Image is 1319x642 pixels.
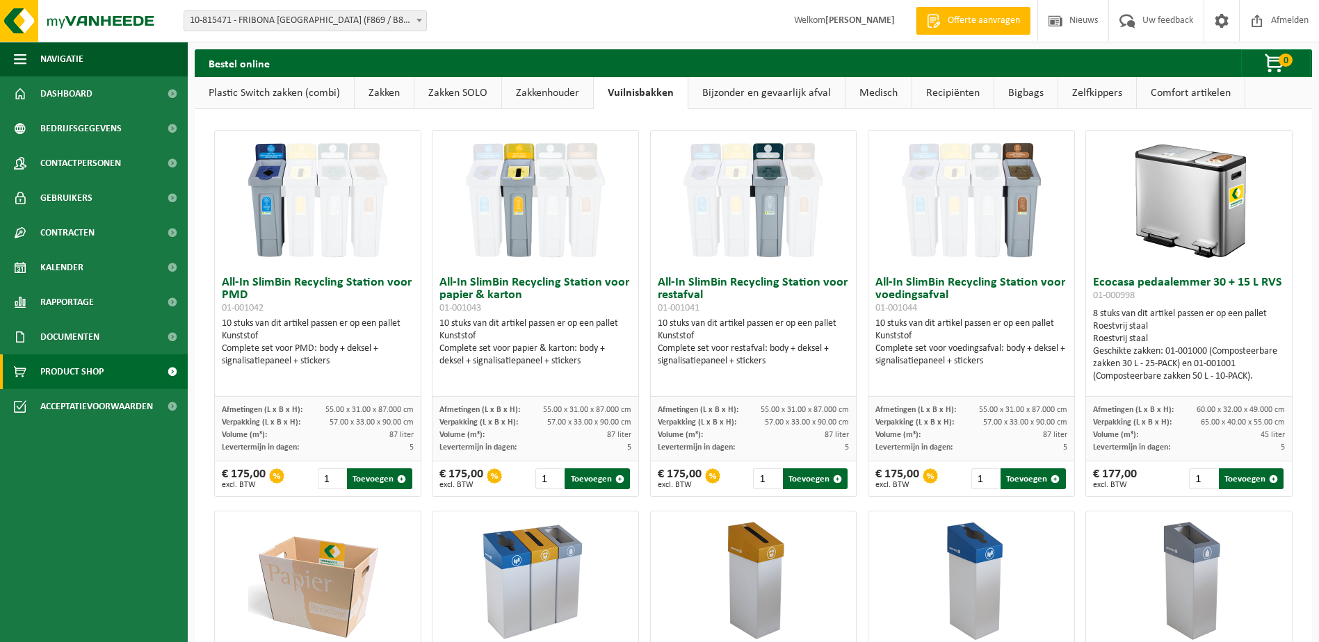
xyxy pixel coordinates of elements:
[439,406,520,414] span: Afmetingen (L x B x H):
[1281,443,1285,452] span: 5
[845,443,849,452] span: 5
[753,468,781,489] input: 1
[40,285,94,320] span: Rapportage
[439,343,631,368] div: Complete set voor papier & karton: body + deksel + signalisatiepaneel + stickers
[1093,333,1285,345] div: Roestvrij staal
[439,277,631,314] h3: All-In SlimBin Recycling Station voor papier & karton
[1093,308,1285,383] div: 8 stuks van dit artikel passen er op een pallet
[658,318,850,368] div: 10 stuks van dit artikel passen er op een pallet
[607,431,631,439] span: 87 liter
[547,418,631,427] span: 57.00 x 33.00 x 90.00 cm
[40,215,95,250] span: Contracten
[1063,443,1067,452] span: 5
[658,481,702,489] span: excl. BTW
[658,303,699,313] span: 01-001041
[439,468,483,489] div: € 175,00
[355,77,414,109] a: Zakken
[40,111,122,146] span: Bedrijfsgegevens
[944,14,1023,28] span: Offerte aanvragen
[195,49,284,76] h2: Bestel online
[971,468,999,489] input: 1
[1093,481,1137,489] span: excl. BTW
[439,418,518,427] span: Verpakking (L x B x H):
[783,468,848,489] button: Toevoegen
[40,146,121,181] span: Contactpersonen
[330,418,414,427] span: 57.00 x 33.00 x 90.00 cm
[40,181,92,215] span: Gebruikers
[983,418,1067,427] span: 57.00 x 33.00 x 90.00 cm
[825,15,895,26] strong: [PERSON_NAME]
[502,77,593,109] a: Zakkenhouder
[1279,53,1293,67] span: 0
[40,354,104,389] span: Product Shop
[325,406,414,414] span: 55.00 x 31.00 x 87.000 cm
[222,406,302,414] span: Afmetingen (L x B x H):
[184,10,427,31] span: 10-815471 - FRIBONA NV (F869 / B869 / VE1070 / B869H) - OOSTKAMP
[439,303,481,313] span: 01-001043
[1189,468,1217,489] input: 1
[222,418,300,427] span: Verpakking (L x B x H):
[875,443,953,452] span: Levertermijn in dagen:
[466,131,605,270] img: 01-001043
[414,77,501,109] a: Zakken SOLO
[439,443,517,452] span: Levertermijn in dagen:
[222,481,266,489] span: excl. BTW
[248,131,387,270] img: 01-001042
[1093,290,1135,301] span: 01-000998
[439,318,631,368] div: 10 stuks van dit artikel passen er op een pallet
[765,418,849,427] span: 57.00 x 33.00 x 90.00 cm
[658,406,738,414] span: Afmetingen (L x B x H):
[688,77,845,109] a: Bijzonder en gevaarlijk afval
[40,320,99,354] span: Documenten
[1093,277,1285,304] h3: Ecocasa pedaalemmer 30 + 15 L RVS
[1093,320,1285,333] div: Roestvrij staal
[875,431,921,439] span: Volume (m³):
[439,431,485,439] span: Volume (m³):
[184,11,426,31] span: 10-815471 - FRIBONA NV (F869 / B869 / VE1070 / B869H) - OOSTKAMP
[222,277,414,314] h3: All-In SlimBin Recycling Station voor PMD
[1119,131,1259,270] img: 01-000998
[410,443,414,452] span: 5
[1043,431,1067,439] span: 87 liter
[875,277,1067,314] h3: All-In SlimBin Recycling Station voor voedingsafval
[1201,418,1285,427] span: 65.00 x 40.00 x 55.00 cm
[222,303,264,313] span: 01-001042
[875,318,1067,368] div: 10 stuks van dit artikel passen er op een pallet
[875,330,1067,343] div: Kunststof
[658,343,850,368] div: Complete set voor restafval: body + deksel + signalisatiepaneel + stickers
[658,443,735,452] span: Levertermijn in dagen:
[40,42,83,76] span: Navigatie
[1058,77,1136,109] a: Zelfkippers
[40,389,153,424] span: Acceptatievoorwaarden
[875,343,1067,368] div: Complete set voor voedingsafval: body + deksel + signalisatiepaneel + stickers
[1093,443,1170,452] span: Levertermijn in dagen:
[658,468,702,489] div: € 175,00
[627,443,631,452] span: 5
[825,431,849,439] span: 87 liter
[1219,468,1284,489] button: Toevoegen
[195,77,354,109] a: Plastic Switch zakken (combi)
[389,431,414,439] span: 87 liter
[902,131,1041,270] img: 01-001044
[535,468,563,489] input: 1
[222,330,414,343] div: Kunststof
[222,343,414,368] div: Complete set voor PMD: body + deksel + signalisatiepaneel + stickers
[1093,431,1138,439] span: Volume (m³):
[658,418,736,427] span: Verpakking (L x B x H):
[875,481,919,489] span: excl. BTW
[222,318,414,368] div: 10 stuks van dit artikel passen er op een pallet
[439,481,483,489] span: excl. BTW
[1093,418,1172,427] span: Verpakking (L x B x H):
[439,330,631,343] div: Kunststof
[916,7,1030,35] a: Offerte aanvragen
[1093,345,1285,383] div: Geschikte zakken: 01-001000 (Composteerbare zakken 30 L - 25-PACK) en 01-001001 (Composteerbare z...
[222,431,267,439] span: Volume (m³):
[845,77,912,109] a: Medisch
[658,330,850,343] div: Kunststof
[1137,77,1245,109] a: Comfort artikelen
[994,77,1058,109] a: Bigbags
[40,250,83,285] span: Kalender
[683,131,823,270] img: 01-001041
[347,468,412,489] button: Toevoegen
[875,468,919,489] div: € 175,00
